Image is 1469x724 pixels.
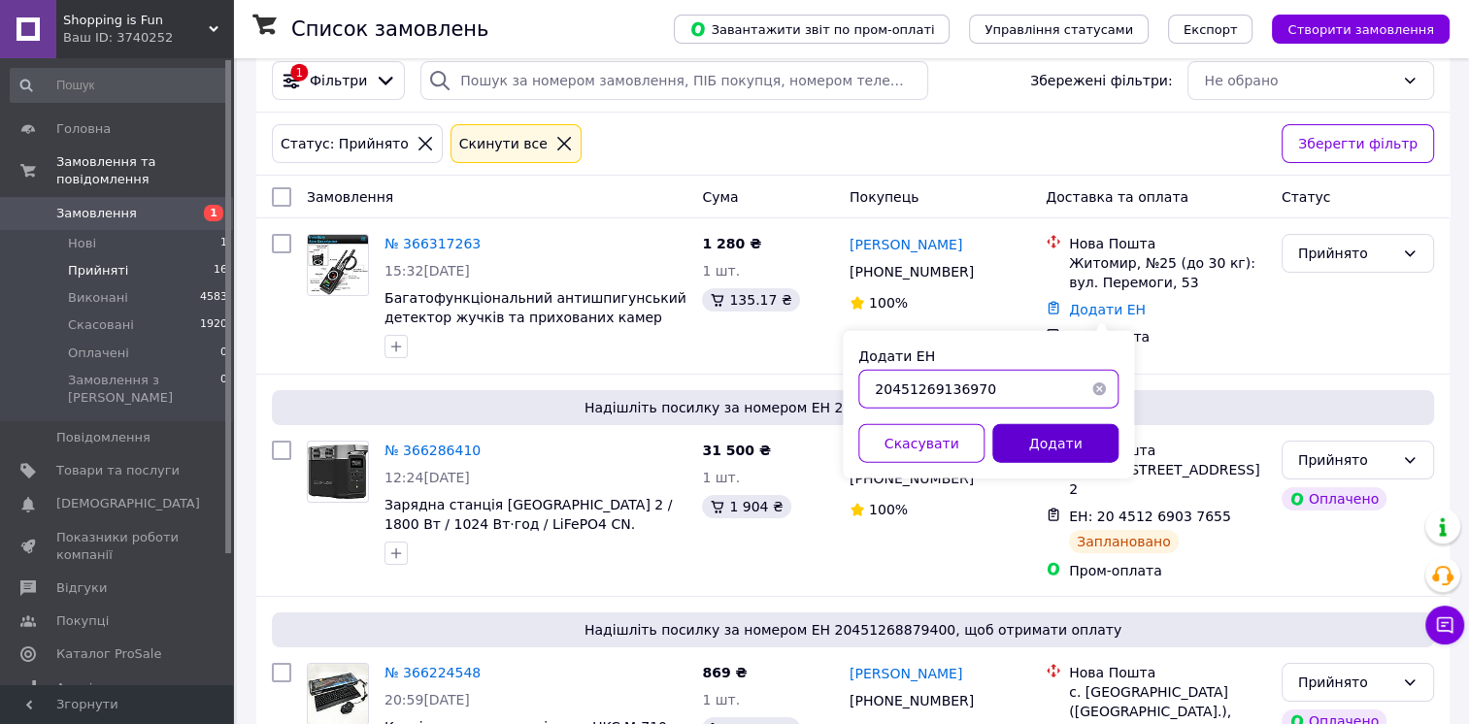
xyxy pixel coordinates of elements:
[280,620,1426,640] span: Надішліть посилку за номером ЕН 20451268879400, щоб отримати оплату
[220,345,227,362] span: 0
[56,495,200,512] span: [DEMOGRAPHIC_DATA]
[204,205,223,221] span: 1
[277,133,413,154] div: Статус: Прийнято
[308,235,368,294] img: Фото товару
[1272,15,1450,44] button: Створити замовлення
[384,263,470,279] span: 15:32[DATE]
[56,579,107,597] span: Відгуки
[674,15,950,44] button: Завантажити звіт по пром-оплаті
[56,529,180,564] span: Показники роботи компанії
[200,289,227,307] span: 4583
[63,29,233,47] div: Ваш ID: 3740252
[1069,253,1266,292] div: Житомир, №25 (до 30 кг): вул. Перемоги, 53
[1080,370,1118,409] button: Очистить
[68,235,96,252] span: Нові
[307,441,369,503] a: Фото товару
[1069,561,1266,580] div: Пром-оплата
[384,470,470,485] span: 12:24[DATE]
[68,345,129,362] span: Оплачені
[702,443,771,458] span: 31 500 ₴
[869,502,908,517] span: 100%
[220,372,227,407] span: 0
[384,443,481,458] a: № 366286410
[850,235,962,254] a: [PERSON_NAME]
[702,665,747,680] span: 869 ₴
[985,22,1133,37] span: Управління статусами
[702,288,799,312] div: 135.17 ₴
[384,692,470,708] span: 20:59[DATE]
[702,692,740,708] span: 1 шт.
[1252,20,1450,36] a: Створити замовлення
[1069,441,1266,460] div: Нова Пошта
[220,235,227,252] span: 1
[68,262,128,280] span: Прийняті
[308,444,368,499] img: Фото товару
[68,372,220,407] span: Замовлення з [PERSON_NAME]
[1298,243,1394,264] div: Прийнято
[455,133,551,154] div: Cкинути все
[1069,302,1146,317] a: Додати ЕН
[1282,189,1331,205] span: Статус
[56,612,109,630] span: Покупці
[307,189,393,205] span: Замовлення
[869,295,908,311] span: 100%
[1069,509,1231,524] span: ЕН: 20 4512 6903 7655
[1069,234,1266,253] div: Нова Пошта
[56,153,233,188] span: Замовлення та повідомлення
[200,316,227,334] span: 1920
[846,687,978,714] div: [PHONE_NUMBER]
[1298,449,1394,471] div: Прийнято
[56,205,137,222] span: Замовлення
[1282,124,1434,163] button: Зберегти фільтр
[1069,327,1266,346] div: Післяплата
[420,61,928,100] input: Пошук за номером замовлення, ПІБ покупця, номером телефону, Email, номером накладної
[214,262,227,280] span: 16
[1069,530,1179,553] div: Заплановано
[384,665,481,680] a: № 366224548
[689,20,934,38] span: Завантажити звіт по пром-оплаті
[858,348,935,364] label: Додати ЕН
[702,189,738,205] span: Cума
[68,289,128,307] span: Виконані
[308,664,368,724] img: Фото товару
[384,290,686,345] a: Багатофункціональний антишпигунський детектор жучків та прихованих камер Detector K18. Антишпигун...
[1298,672,1394,693] div: Прийнято
[850,189,918,205] span: Покупець
[846,465,978,492] div: [PHONE_NUMBER]
[63,12,209,29] span: Shopping is Fun
[56,679,123,697] span: Аналітика
[56,429,150,446] span: Повідомлення
[1282,487,1386,510] div: Оплачено
[1030,71,1172,90] span: Збережені фільтри:
[1168,15,1253,44] button: Експорт
[68,316,134,334] span: Скасовані
[969,15,1149,44] button: Управління статусами
[1298,133,1418,154] span: Зберегти фільтр
[850,664,962,683] a: [PERSON_NAME]
[280,398,1426,417] span: Надішліть посилку за номером ЕН 20451269037655, щоб отримати оплату
[384,236,481,251] a: № 366317263
[56,120,111,138] span: Головна
[702,236,761,251] span: 1 280 ₴
[858,424,985,463] button: Скасувати
[992,424,1118,463] button: Додати
[10,68,229,103] input: Пошук
[702,263,740,279] span: 1 шт.
[384,497,672,551] a: Зарядна станція [GEOGRAPHIC_DATA] 2 / 1800 Вт / 1024 Вт⋅год / LiFePO4 CN. [PERSON_NAME] [PERSON_N...
[1069,460,1266,499] div: Адреса [STREET_ADDRESS] 2
[1184,22,1238,37] span: Експорт
[307,234,369,296] a: Фото товару
[56,462,180,479] span: Товари та послуги
[846,258,978,285] div: [PHONE_NUMBER]
[1204,70,1394,91] div: Не обрано
[702,495,790,518] div: 1 904 ₴
[1046,189,1188,205] span: Доставка та оплата
[702,470,740,485] span: 1 шт.
[291,17,488,41] h1: Список замовлень
[1425,606,1464,644] button: Чат з покупцем
[1069,663,1266,682] div: Нова Пошта
[56,645,161,663] span: Каталог ProSale
[310,71,367,90] span: Фільтри
[1287,22,1434,37] span: Створити замовлення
